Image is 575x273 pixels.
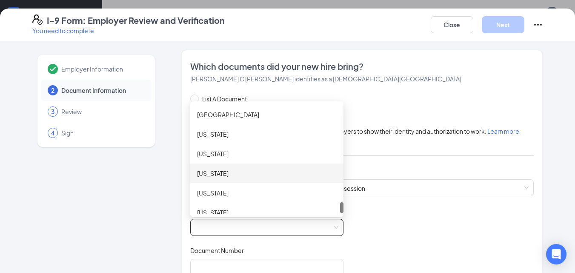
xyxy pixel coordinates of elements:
span: Sign [61,129,143,137]
svg: FormI9EVerifyIcon [32,14,43,25]
div: [US_STATE] [197,208,337,217]
div: Wisconsin [190,183,343,203]
div: Open Intercom Messenger [546,244,566,264]
div: [US_STATE] [197,169,337,178]
div: West Virginia [190,164,343,183]
span: 2 [51,86,54,95]
p: You need to complete [32,26,225,35]
div: [GEOGRAPHIC_DATA] [197,110,337,119]
div: [US_STATE] [197,129,337,139]
div: [US_STATE] [197,149,337,158]
div: Wyoming [190,203,343,222]
div: [US_STATE] [197,188,337,198]
span: Which documents did your new hire bring? [190,60,534,72]
span: Employer Information [61,65,143,73]
div: Washington [190,144,343,164]
button: Close [431,16,473,33]
div: Virgin Islands [190,105,343,124]
span: Document Number [190,246,244,255]
svg: Ellipses [533,20,543,30]
span: Review [61,107,143,116]
span: Driver’s License issued by U.S State or outlying US possession [195,180,529,196]
span: Employees must provide documentation to their employers to show their identity and authorization ... [190,127,519,144]
h4: I-9 Form: Employer Review and Verification [47,14,225,26]
span: [PERSON_NAME] C [PERSON_NAME] identifies as a [DEMOGRAPHIC_DATA][GEOGRAPHIC_DATA] [190,75,461,83]
div: Vermont [190,124,343,144]
span: Document Information [61,86,143,95]
span: List A Document [199,94,250,103]
span: 4 [51,129,54,137]
svg: Checkmark [48,64,58,74]
button: Next [482,16,524,33]
span: 3 [51,107,54,116]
